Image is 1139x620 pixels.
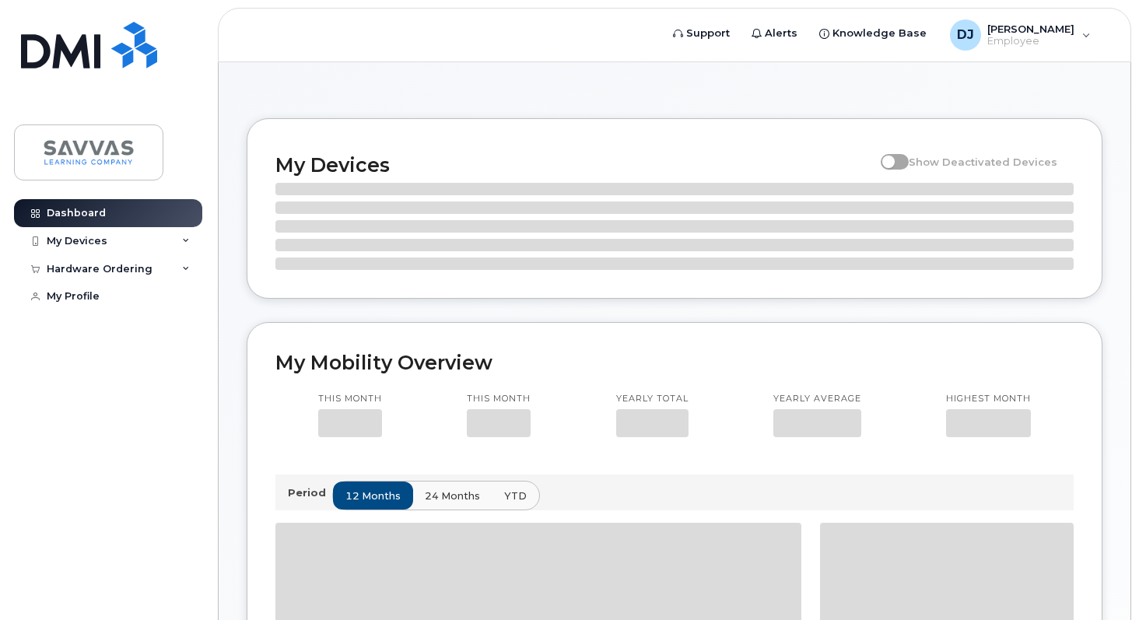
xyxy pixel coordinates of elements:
p: Yearly total [616,393,689,405]
h2: My Mobility Overview [275,351,1074,374]
p: This month [467,393,531,405]
h2: My Devices [275,153,873,177]
p: Highest month [946,393,1031,405]
p: Period [288,485,332,500]
p: Yearly average [773,393,861,405]
input: Show Deactivated Devices [881,147,893,159]
span: YTD [504,489,527,503]
p: This month [318,393,382,405]
span: 24 months [425,489,480,503]
span: Show Deactivated Devices [909,156,1057,168]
